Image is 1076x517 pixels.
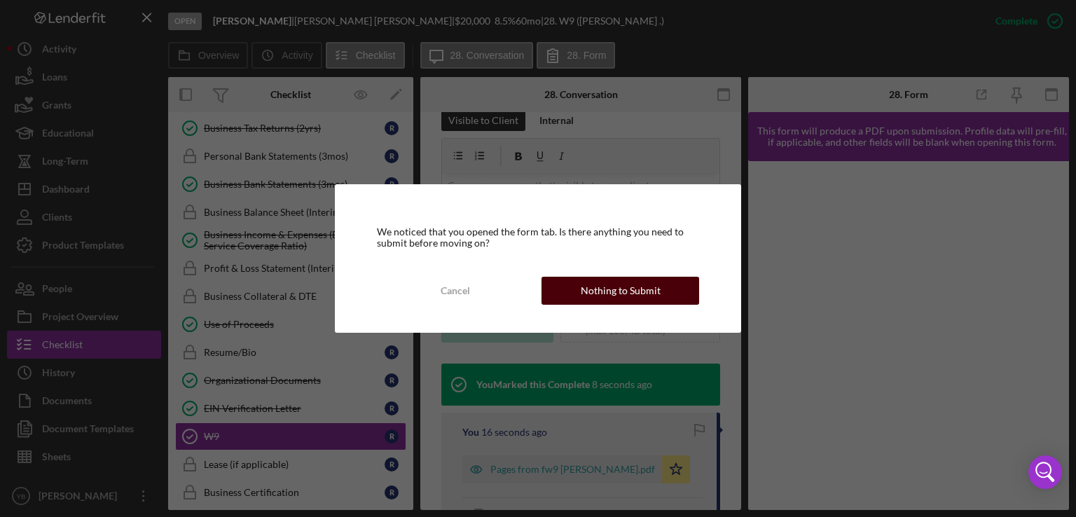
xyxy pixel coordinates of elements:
[377,226,700,249] div: We noticed that you opened the form tab. Is there anything you need to submit before moving on?
[581,277,661,305] div: Nothing to Submit
[542,277,699,305] button: Nothing to Submit
[1028,455,1062,489] div: Open Intercom Messenger
[441,277,470,305] div: Cancel
[377,277,534,305] button: Cancel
